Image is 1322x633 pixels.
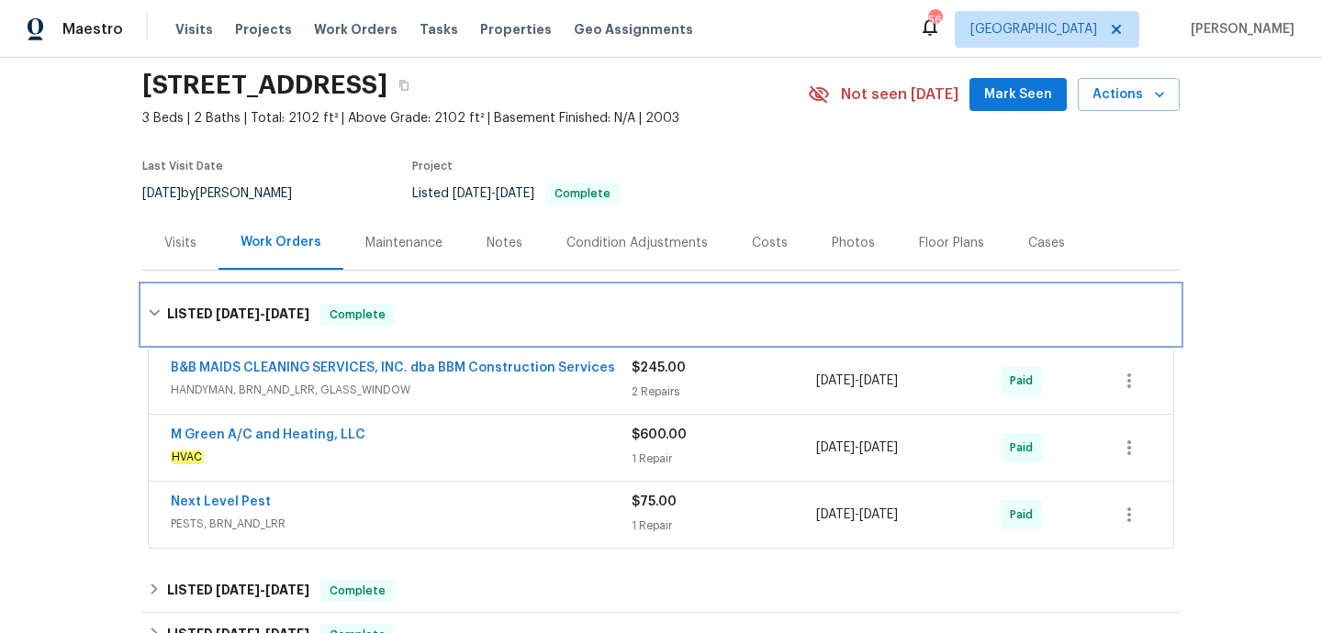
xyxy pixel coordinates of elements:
span: - [216,307,309,320]
span: Mark Seen [984,83,1052,106]
span: [DATE] [859,374,898,387]
span: [GEOGRAPHIC_DATA] [970,20,1097,39]
h2: [STREET_ADDRESS] [142,76,387,94]
h6: LISTED [167,304,309,326]
em: HVAC [171,450,203,463]
span: Listed [412,187,620,200]
span: Geo Assignments [574,20,693,39]
div: 1 Repair [632,450,816,468]
span: PESTS, BRN_AND_LRR [171,515,632,533]
span: [DATE] [265,307,309,320]
span: Maestro [62,20,123,39]
span: Complete [322,582,393,600]
button: Mark Seen [969,78,1067,112]
button: Actions [1078,78,1180,112]
a: M Green A/C and Heating, LLC [171,428,365,441]
span: Complete [547,188,618,199]
span: 3 Beds | 2 Baths | Total: 2102 ft² | Above Grade: 2102 ft² | Basement Finished: N/A | 2003 [142,109,808,128]
span: - [816,505,898,524]
div: 1 Repair [632,516,816,535]
span: [DATE] [265,583,309,596]
div: Notes [487,234,522,252]
span: Tasks [420,23,458,36]
div: by [PERSON_NAME] [142,183,314,205]
a: Next Level Pest [171,495,271,508]
span: Not seen [DATE] [841,85,958,104]
span: Complete [322,305,393,324]
span: Paid [1010,372,1040,390]
span: - [816,439,898,457]
span: $600.00 [632,428,687,441]
span: - [816,372,898,390]
span: [DATE] [859,441,898,454]
div: Costs [752,234,788,252]
span: - [453,187,534,200]
div: Visits [164,234,196,252]
span: Project [412,161,453,172]
div: LISTED [DATE]-[DATE]Complete [142,569,1180,613]
span: Properties [480,20,552,39]
span: [DATE] [216,307,260,320]
div: Maintenance [365,234,443,252]
span: $245.00 [632,361,686,374]
h6: LISTED [167,580,309,602]
span: [DATE] [453,187,491,200]
span: Projects [235,20,292,39]
div: Photos [832,234,875,252]
div: Cases [1028,234,1065,252]
span: - [216,583,309,596]
span: [DATE] [816,441,855,454]
span: [DATE] [859,508,898,521]
div: Condition Adjustments [566,234,708,252]
span: $75.00 [632,495,677,508]
span: [PERSON_NAME] [1183,20,1294,39]
span: [DATE] [816,374,855,387]
span: [DATE] [216,583,260,596]
div: Work Orders [241,233,321,251]
span: [DATE] [142,187,181,200]
span: Actions [1092,83,1165,106]
span: HANDYMAN, BRN_AND_LRR, GLASS_WINDOW [171,381,632,399]
span: Last Visit Date [142,161,223,172]
span: [DATE] [496,187,534,200]
div: Floor Plans [919,234,984,252]
span: Visits [175,20,213,39]
div: 56 [928,11,941,29]
button: Copy Address [387,69,420,102]
span: Paid [1010,439,1040,457]
div: LISTED [DATE]-[DATE]Complete [142,285,1180,344]
span: Work Orders [314,20,398,39]
div: 2 Repairs [632,383,816,401]
span: Paid [1010,505,1040,524]
a: B&B MAIDS CLEANING SERVICES, INC. dba BBM Construction Services [171,361,615,374]
span: [DATE] [816,508,855,521]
